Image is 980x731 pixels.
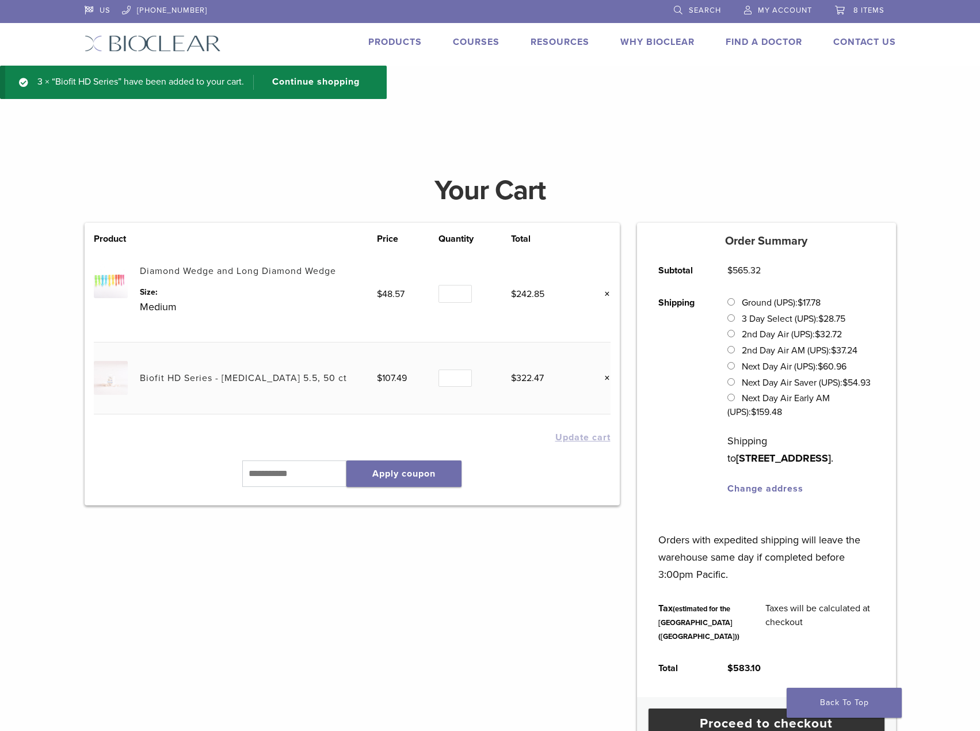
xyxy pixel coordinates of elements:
span: My Account [758,6,812,15]
th: Shipping [646,287,715,505]
th: Subtotal [646,254,715,287]
p: Orders with expedited shipping will leave the warehouse same day if completed before 3:00pm Pacific. [658,514,874,583]
strong: [STREET_ADDRESS] [736,452,831,465]
bdi: 565.32 [727,265,761,276]
span: $ [815,329,820,340]
th: Total [511,232,580,246]
th: Tax [646,592,753,652]
a: Diamond Wedge and Long Diamond Wedge [140,265,336,277]
bdi: 107.49 [377,372,407,384]
label: Next Day Air Early AM (UPS): [727,393,829,418]
bdi: 60.96 [818,361,846,372]
bdi: 37.24 [831,345,857,356]
a: Resources [531,36,589,48]
span: $ [377,288,382,300]
label: 2nd Day Air AM (UPS): [742,345,857,356]
h5: Order Summary [637,234,896,248]
a: Remove this item [596,371,611,386]
span: $ [798,297,803,309]
bdi: 32.72 [815,329,842,340]
label: Next Day Air Saver (UPS): [742,377,871,389]
th: Quantity [438,232,511,246]
bdi: 54.93 [842,377,871,389]
bdi: 28.75 [818,313,845,325]
span: $ [511,288,516,300]
p: Medium [140,298,377,315]
span: $ [842,377,848,389]
a: Continue shopping [253,75,368,90]
span: $ [511,372,516,384]
small: (estimated for the [GEOGRAPHIC_DATA] ([GEOGRAPHIC_DATA])) [658,604,739,641]
p: Shipping to . [727,432,874,467]
dt: Size: [140,286,377,298]
img: Biofit HD Series - Premolar 5.5, 50 ct [94,361,128,395]
a: Products [368,36,422,48]
span: $ [377,372,382,384]
label: 2nd Day Air (UPS): [742,329,842,340]
bdi: 17.78 [798,297,821,309]
h1: Your Cart [76,177,905,204]
label: Ground (UPS): [742,297,821,309]
a: Find A Doctor [726,36,802,48]
bdi: 583.10 [727,663,761,674]
bdi: 322.47 [511,372,544,384]
span: $ [751,406,756,418]
label: 3 Day Select (UPS): [742,313,845,325]
button: Update cart [555,433,611,442]
span: $ [831,345,836,356]
label: Next Day Air (UPS): [742,361,846,372]
a: Courses [453,36,499,48]
td: Taxes will be calculated at checkout [753,592,887,652]
span: 8 items [853,6,884,15]
img: Bioclear [85,35,221,52]
th: Product [94,232,140,246]
span: $ [727,663,733,674]
a: Biofit HD Series - [MEDICAL_DATA] 5.5, 50 ct [140,372,347,384]
a: Remove this item [596,287,611,302]
span: Search [689,6,721,15]
th: Total [646,652,715,684]
span: $ [727,265,733,276]
span: $ [818,313,823,325]
button: Apply coupon [346,460,462,487]
a: Back To Top [787,688,902,718]
bdi: 242.85 [511,288,544,300]
span: $ [818,361,823,372]
th: Price [377,232,438,246]
a: Change address [727,483,803,494]
a: Why Bioclear [620,36,695,48]
a: Contact Us [833,36,896,48]
img: Diamond Wedge and Long Diamond Wedge [94,264,128,298]
bdi: 48.57 [377,288,405,300]
bdi: 159.48 [751,406,782,418]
